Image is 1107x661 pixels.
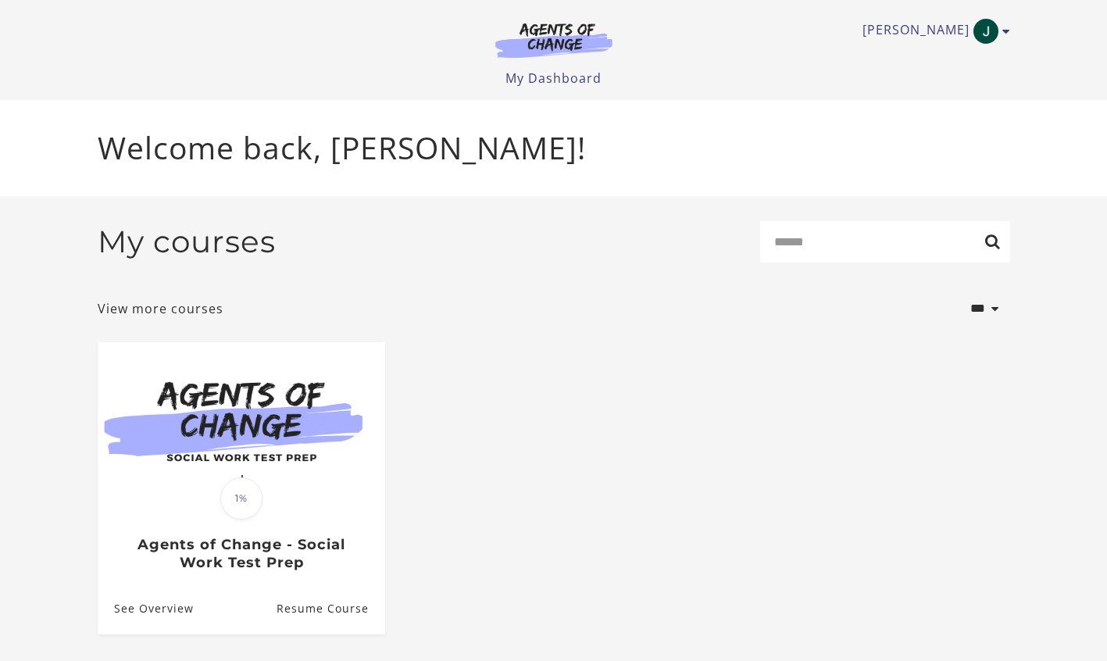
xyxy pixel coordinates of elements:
a: My Dashboard [505,70,602,87]
a: Toggle menu [862,19,1002,44]
span: 1% [220,477,262,520]
a: View more courses [98,299,223,318]
a: Agents of Change - Social Work Test Prep: Resume Course [276,584,384,634]
img: Agents of Change Logo [479,22,629,58]
p: Welcome back, [PERSON_NAME]! [98,125,1010,171]
a: Agents of Change - Social Work Test Prep: See Overview [98,584,194,634]
h3: Agents of Change - Social Work Test Prep [114,536,368,571]
h2: My courses [98,223,276,260]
